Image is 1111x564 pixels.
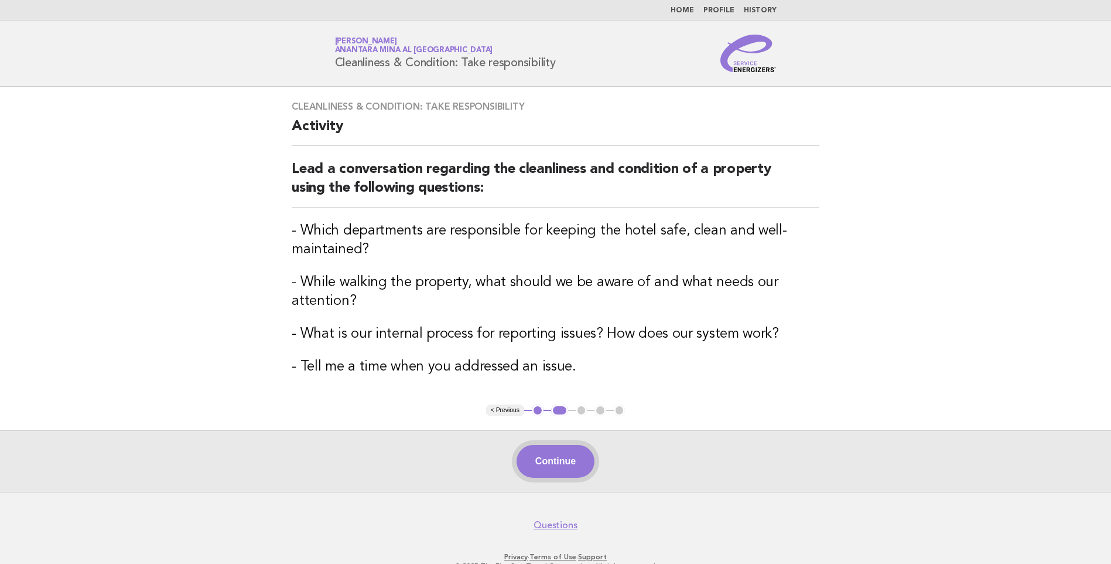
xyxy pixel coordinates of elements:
[671,7,694,14] a: Home
[335,38,556,69] h1: Cleanliness & Condition: Take responsibility
[551,405,568,416] button: 2
[292,222,819,259] h3: - Which departments are responsible for keeping the hotel safe, clean and well-maintained?
[504,553,528,561] a: Privacy
[720,35,777,72] img: Service Energizers
[532,405,543,416] button: 1
[292,101,819,113] h3: Cleanliness & Condition: Take responsibility
[335,38,493,54] a: [PERSON_NAME]Anantara Mina al [GEOGRAPHIC_DATA]
[292,160,819,208] h2: Lead a conversation regarding the cleanliness and condition of a property using the following que...
[197,552,914,562] p: · ·
[292,117,819,146] h2: Activity
[292,273,819,311] h3: - While walking the property, what should we be aware of and what needs our attention?
[529,553,576,561] a: Terms of Use
[292,325,819,344] h3: - What is our internal process for reporting issues? How does our system work?
[292,358,819,376] h3: - Tell me a time when you addressed an issue.
[744,7,777,14] a: History
[703,7,734,14] a: Profile
[486,405,524,416] button: < Previous
[534,519,577,531] a: Questions
[335,47,493,55] span: Anantara Mina al [GEOGRAPHIC_DATA]
[578,553,607,561] a: Support
[517,445,594,478] button: Continue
